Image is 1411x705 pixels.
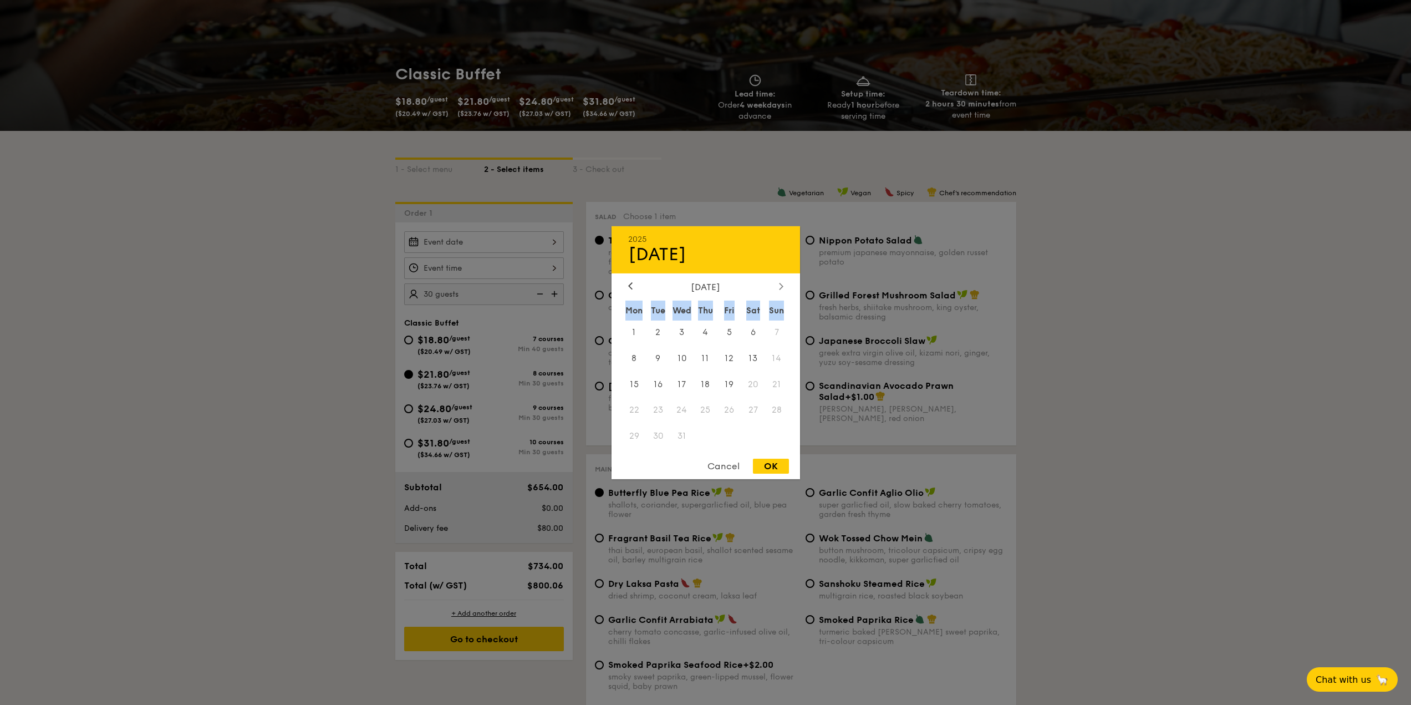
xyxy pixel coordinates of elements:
[717,300,741,320] div: Fri
[1307,667,1398,692] button: Chat with us🦙
[1376,673,1389,686] span: 🦙
[694,346,717,370] span: 11
[753,459,789,474] div: OK
[696,459,751,474] div: Cancel
[717,320,741,344] span: 5
[765,320,789,344] span: 7
[623,398,646,422] span: 22
[1316,674,1371,685] span: Chat with us
[623,300,646,320] div: Mon
[623,346,646,370] span: 8
[717,372,741,396] span: 19
[717,398,741,422] span: 26
[670,372,694,396] span: 17
[628,234,783,244] div: 2025
[765,300,789,320] div: Sun
[628,281,783,292] div: [DATE]
[670,346,694,370] span: 10
[741,346,765,370] span: 13
[646,346,670,370] span: 9
[765,398,789,422] span: 28
[741,320,765,344] span: 6
[741,372,765,396] span: 20
[646,320,670,344] span: 2
[741,398,765,422] span: 27
[623,424,646,448] span: 29
[623,372,646,396] span: 15
[670,300,694,320] div: Wed
[646,300,670,320] div: Tue
[670,398,694,422] span: 24
[765,372,789,396] span: 21
[646,424,670,448] span: 30
[694,372,717,396] span: 18
[670,424,694,448] span: 31
[717,346,741,370] span: 12
[765,346,789,370] span: 14
[646,398,670,422] span: 23
[623,320,646,344] span: 1
[694,320,717,344] span: 4
[670,320,694,344] span: 3
[628,244,783,265] div: [DATE]
[694,300,717,320] div: Thu
[694,398,717,422] span: 25
[646,372,670,396] span: 16
[741,300,765,320] div: Sat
